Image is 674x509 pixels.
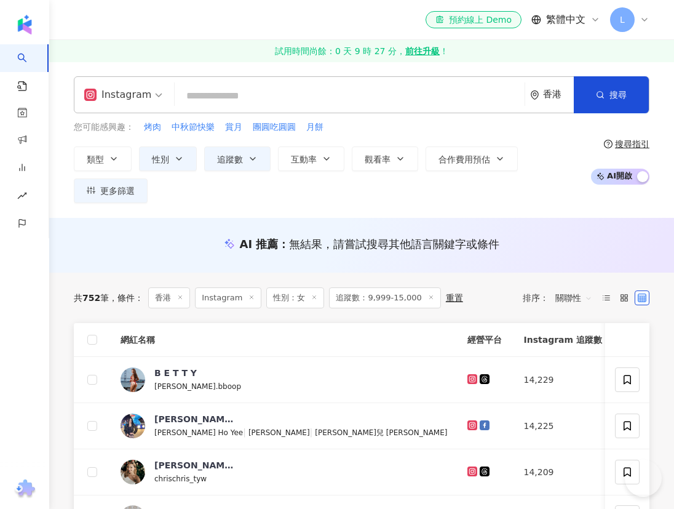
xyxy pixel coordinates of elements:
div: [PERSON_NAME] [154,413,234,425]
a: search [17,44,42,92]
span: 更多篩選 [100,186,135,196]
span: Instagram [195,287,261,308]
span: 合作費用預估 [438,154,490,164]
span: 中秋節快樂 [172,121,215,134]
div: Instagram [84,85,151,105]
button: 烤肉 [143,121,162,134]
span: 烤肉 [144,121,161,134]
span: 追蹤數：9,999-15,000 [329,287,440,308]
span: 條件 ： [109,293,143,303]
span: [PERSON_NAME]兒 [PERSON_NAME] [315,428,447,437]
span: [PERSON_NAME] Ho Yee [154,428,243,437]
span: 搜尋 [609,90,627,100]
div: 搜尋指引 [615,139,649,149]
span: 賞月 [225,121,242,134]
div: B E T T Y [154,367,197,379]
div: 預約線上 Demo [435,14,512,26]
td: 14,225 [514,403,612,449]
span: [PERSON_NAME].bboop [154,382,241,391]
span: 類型 [87,154,104,164]
span: 您可能感興趣： [74,121,134,134]
th: 經營平台 [458,323,514,357]
span: 追蹤數 [217,154,243,164]
img: KOL Avatar [121,367,145,392]
a: KOL Avatar[PERSON_NAME]chrischris_tyw [121,459,448,485]
a: 試用時間尚餘：0 天 9 時 27 分，前往升級！ [49,40,674,62]
span: 觀看率 [365,154,391,164]
span: 無結果，請嘗試搜尋其他語言關鍵字或條件 [289,238,499,250]
img: chrome extension [13,479,37,499]
span: chrischris_tyw [154,475,207,483]
strong: 前往升級 [405,45,440,57]
a: KOL AvatarB E T T Y[PERSON_NAME].bboop [121,367,448,393]
button: 合作費用預估 [426,146,518,171]
div: 重置 [446,293,463,303]
button: 中秋節快樂 [171,121,215,134]
span: | [243,427,248,437]
div: 香港 [543,89,574,100]
span: question-circle [604,140,613,148]
span: 繁體中文 [546,13,585,26]
button: 團圓吃圓圓 [252,121,296,134]
div: [PERSON_NAME] [154,459,234,471]
th: 網紅名稱 [111,323,458,357]
a: KOL Avatar[PERSON_NAME][PERSON_NAME] Ho Yee|[PERSON_NAME]|[PERSON_NAME]兒 [PERSON_NAME] [121,413,448,439]
span: 性別：女 [266,287,324,308]
span: 752 [82,293,100,303]
div: 排序： [523,288,599,308]
span: 香港 [148,287,190,308]
button: 追蹤數 [204,146,271,171]
a: 預約線上 Demo [426,11,521,28]
span: 關聯性 [555,288,592,308]
button: 類型 [74,146,132,171]
button: 觀看率 [352,146,418,171]
img: KOL Avatar [121,460,145,484]
span: 團圓吃圓圓 [253,121,296,134]
img: KOL Avatar [121,414,145,438]
span: 性別 [152,154,169,164]
span: 互動率 [291,154,317,164]
div: AI 推薦 ： [240,236,500,252]
span: | [310,427,315,437]
button: 賞月 [224,121,243,134]
span: 月餅 [306,121,323,134]
div: 共 筆 [74,293,109,303]
span: [PERSON_NAME] [248,428,310,437]
td: 14,209 [514,449,612,495]
span: rise [17,183,27,211]
button: 互動率 [278,146,344,171]
iframe: Help Scout Beacon - Open [625,460,662,497]
button: 更多篩選 [74,178,148,203]
td: 14,229 [514,357,612,403]
button: 性別 [139,146,197,171]
img: logo icon [15,15,34,34]
span: environment [530,90,539,100]
th: Instagram 追蹤數 [514,323,612,357]
button: 月餅 [306,121,324,134]
button: 搜尋 [574,76,649,113]
span: L [620,13,625,26]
